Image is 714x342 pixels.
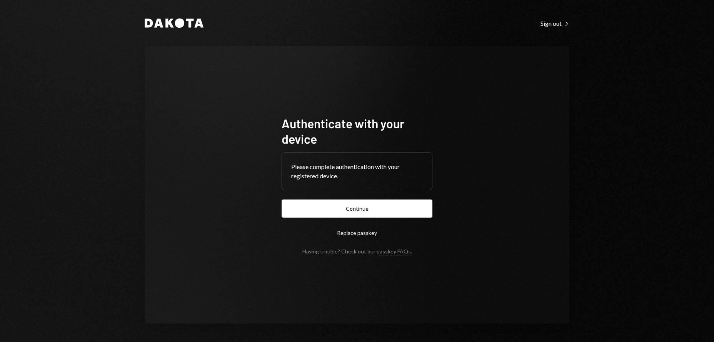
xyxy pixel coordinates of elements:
[541,20,569,27] div: Sign out
[282,116,432,146] h1: Authenticate with your device
[282,199,432,218] button: Continue
[302,248,412,255] div: Having trouble? Check out our .
[541,19,569,27] a: Sign out
[291,162,423,181] div: Please complete authentication with your registered device.
[377,248,411,255] a: passkey FAQs
[282,224,432,242] button: Replace passkey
